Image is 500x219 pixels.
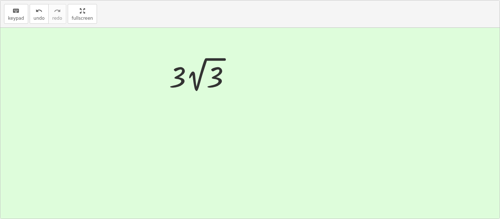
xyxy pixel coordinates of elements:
[4,4,28,24] button: keyboardkeypad
[34,16,45,21] span: undo
[8,16,24,21] span: keypad
[48,4,66,24] button: redoredo
[30,4,49,24] button: undoundo
[36,7,42,15] i: undo
[12,7,19,15] i: keyboard
[52,16,62,21] span: redo
[68,4,97,24] button: fullscreen
[54,7,61,15] i: redo
[72,16,93,21] span: fullscreen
